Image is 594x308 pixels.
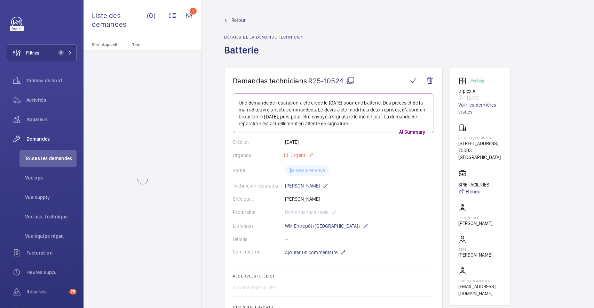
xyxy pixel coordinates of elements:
[471,80,484,82] p: Working
[458,283,502,297] p: [EMAIL_ADDRESS][DOMAIN_NAME]
[458,76,469,85] img: elevator.svg
[58,50,64,56] span: 2
[84,42,129,47] p: Site - Appareil
[396,128,428,135] p: AI Summary
[239,99,428,127] p: Une demande de réparation a été créée le [DATE] pour une batterie. Des pièces et de la main-d'œuv...
[26,288,66,295] span: Réserves
[26,116,77,123] span: Appareils
[233,76,307,85] span: Demandes techniciens
[458,279,502,283] p: Supply manager
[289,152,305,158] span: Urgent
[26,77,77,84] span: Tableau de bord
[308,76,355,85] span: R25-10524
[26,269,77,276] span: Heures supp.
[224,44,304,68] h1: Batterie
[26,135,77,142] span: Demandes
[458,101,502,115] a: Voir les dernières visites
[231,17,246,24] span: Retour
[25,174,77,181] span: Vue ops
[25,233,77,240] span: Vue équipe répar.
[458,247,492,251] p: CSM
[285,182,328,190] p: [PERSON_NAME]
[69,289,77,294] span: 75
[26,97,77,103] span: Activités
[233,274,434,278] h2: Réserve(s) liée(s)
[458,140,502,147] p: [STREET_ADDRESS]
[458,216,492,220] p: Technicien
[458,188,489,195] a: Étendu
[25,155,77,162] span: Toutes les demandes
[458,220,492,227] p: [PERSON_NAME]
[458,88,502,94] p: triplex A
[285,249,338,256] span: Ajouter un commentaire
[25,194,77,201] span: Vue supply
[458,181,489,188] p: SPIE FACILITIES
[92,11,147,28] span: Liste des demandes
[26,249,77,256] span: Facturation
[7,44,77,61] button: Filtres2
[224,35,304,40] h2: Détails de la demande technicien
[458,251,492,258] p: [PERSON_NAME]
[132,42,178,47] p: Titre
[458,136,502,140] p: [STREET_ADDRESS]
[25,213,77,220] span: Vue ass. technique
[458,147,502,161] p: 75003 [GEOGRAPHIC_DATA]
[458,94,502,101] p: 84142490
[285,222,368,230] p: WM Entrepôt ([GEOGRAPHIC_DATA])
[26,49,39,56] span: Filtres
